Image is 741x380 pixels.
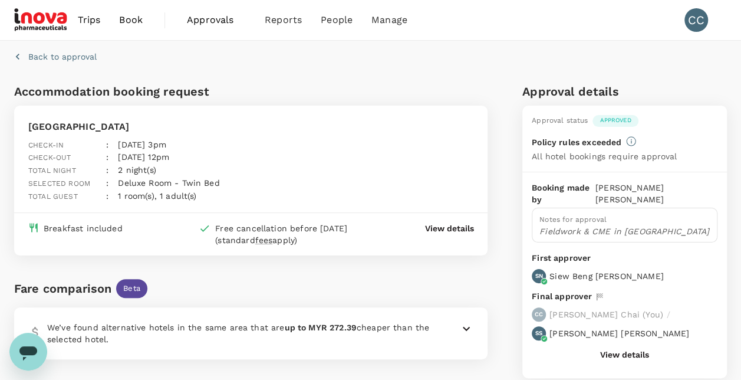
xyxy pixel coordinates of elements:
[549,270,663,282] p: Siew Beng [PERSON_NAME]
[532,115,588,127] div: Approval status
[539,215,607,224] span: Notes for approval
[371,13,407,27] span: Manage
[535,329,542,338] p: SS
[215,222,378,246] div: Free cancellation before [DATE] (standard apply)
[118,190,196,202] p: 1 room(s), 1 adult(s)
[78,13,101,27] span: Trips
[14,51,97,63] button: Back to approval
[424,222,473,234] button: View details
[9,333,47,371] iframe: Button to launch messaging window
[116,283,147,294] span: Beta
[97,181,108,203] div: :
[28,166,76,175] span: Total night
[97,168,108,190] div: :
[28,153,71,162] span: Check-out
[535,310,543,319] p: CC
[532,150,677,162] p: All hotel bookings require approval
[44,222,123,234] div: Breakfast included
[265,13,302,27] span: Reports
[97,142,108,164] div: :
[535,272,542,280] p: SN
[28,51,97,63] p: Back to approval
[539,225,710,237] p: Fieldwork & CME in [GEOGRAPHIC_DATA]
[118,151,169,163] p: [DATE] 12pm
[532,290,592,303] p: Final approver
[532,252,717,264] p: First approver
[549,327,689,339] p: [PERSON_NAME] [PERSON_NAME]
[284,323,356,332] b: up to MYR 272.39
[28,120,286,134] p: [GEOGRAPHIC_DATA]
[28,192,78,201] span: Total guest
[187,13,246,27] span: Approvals
[522,82,727,101] h6: Approval details
[118,164,156,176] p: 2 night(s)
[600,350,649,359] button: View details
[14,7,68,33] img: iNova Pharmaceuticals
[97,129,108,152] div: :
[549,309,663,320] p: [PERSON_NAME] Chai ( You )
[595,182,717,205] p: [PERSON_NAME] [PERSON_NAME]
[532,182,595,205] p: Booking made by
[321,13,353,27] span: People
[255,235,273,245] span: fees
[47,322,432,345] p: We’ve found alternative hotels in the same area that are cheaper than the selected hotel.
[532,136,621,148] p: Policy rules exceeded
[97,155,108,177] div: :
[592,116,638,125] span: Approved
[14,279,111,298] div: Fare comparison
[118,177,219,189] p: Deluxe Room - Twin Bed
[119,13,143,27] span: Book
[684,8,708,32] div: CC
[28,179,90,188] span: Selected room
[118,139,166,150] p: [DATE] 3pm
[667,309,670,320] p: /
[28,141,64,149] span: Check-in
[14,82,249,101] h6: Accommodation booking request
